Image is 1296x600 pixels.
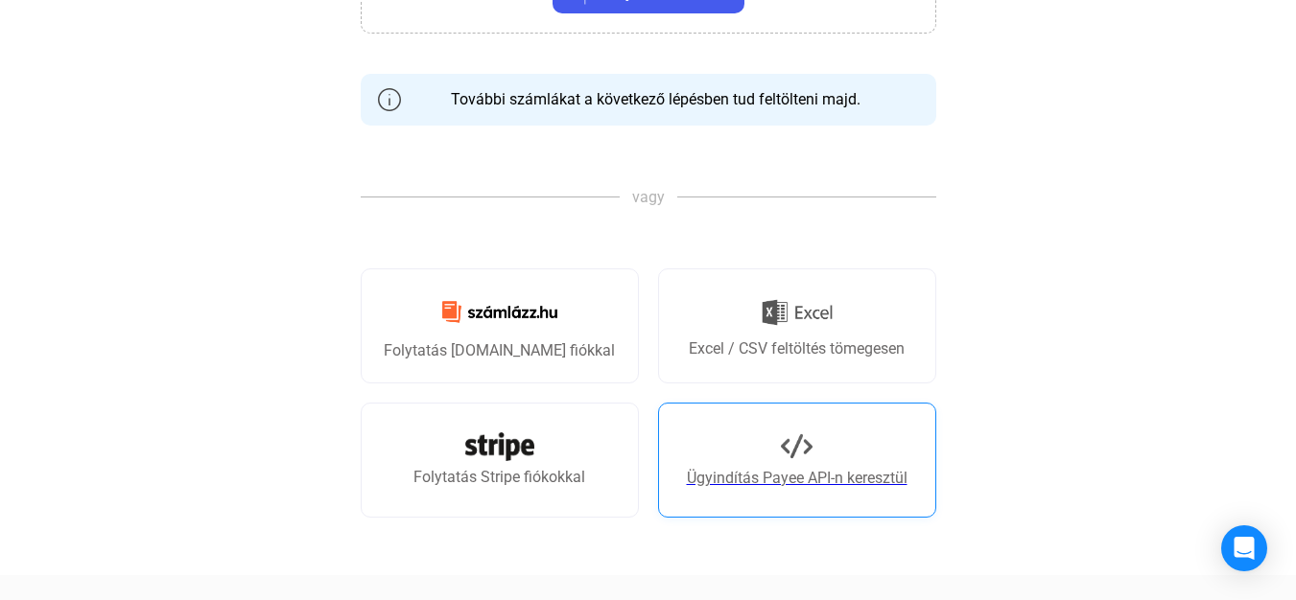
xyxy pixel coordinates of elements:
a: Folytatás Stripe fiókokkal [361,403,639,518]
a: Folytatás [DOMAIN_NAME] fiókkal [361,268,639,383]
font: Ügyindítás Payee API-n keresztül [687,469,907,487]
font: vagy [632,188,665,206]
a: Ügyindítás Payee API-n keresztül [658,403,936,518]
img: info-szürke-körvonal [378,88,401,111]
img: API [781,430,813,462]
img: Számlázz.hu [431,289,569,335]
a: Excel / CSV feltöltés tömegesen [658,268,936,383]
img: Csík [465,432,534,461]
font: További számlákat a következő lépésben tud feltölteni majd. [451,90,860,108]
font: Folytatás Stripe fiókokkal [413,468,585,486]
font: Excel / CSV feltöltés tömegesen [689,339,905,358]
div: Intercom Messenger megnyitása [1221,525,1267,571]
font: Folytatás [DOMAIN_NAME] fiókkal [384,341,615,359]
img: Excel [762,292,833,333]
